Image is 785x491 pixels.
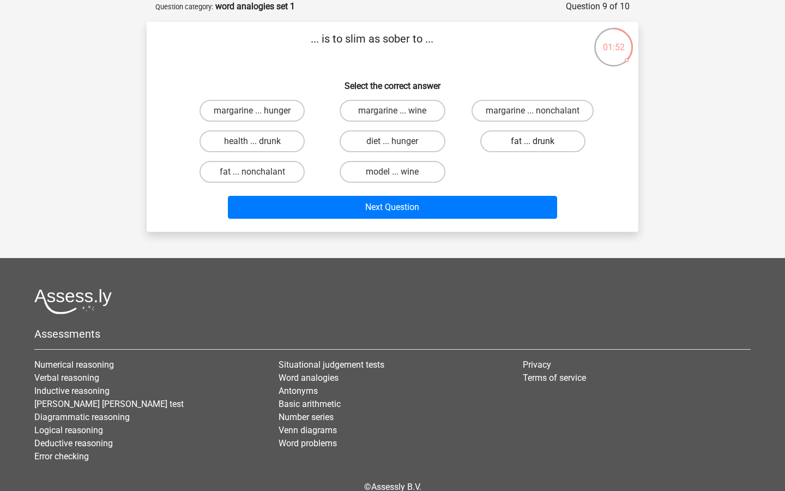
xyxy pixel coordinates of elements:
[34,412,130,422] a: Diagrammatic reasoning
[215,1,295,11] strong: word analogies set 1
[200,100,305,122] label: margarine ... hunger
[34,451,89,462] a: Error checking
[34,327,751,340] h5: Assessments
[34,386,110,396] a: Inductive reasoning
[34,425,103,435] a: Logical reasoning
[279,360,384,370] a: Situational judgement tests
[34,289,112,314] img: Assessly logo
[164,31,580,63] p: ... is to slim as sober to ...
[279,438,337,448] a: Word problems
[279,425,337,435] a: Venn diagrams
[480,130,585,152] label: fat ... drunk
[34,438,113,448] a: Deductive reasoning
[472,100,594,122] label: margarine ... nonchalant
[200,130,305,152] label: health ... drunk
[340,161,445,183] label: model ... wine
[34,373,99,383] a: Verbal reasoning
[593,27,634,54] div: 01:52
[228,196,558,219] button: Next Question
[155,3,213,11] small: Question category:
[34,399,184,409] a: [PERSON_NAME] [PERSON_NAME] test
[279,373,339,383] a: Word analogies
[523,373,586,383] a: Terms of service
[279,386,318,396] a: Antonyms
[200,161,305,183] label: fat ... nonchalant
[340,130,445,152] label: diet ... hunger
[340,100,445,122] label: margarine ... wine
[34,360,114,370] a: Numerical reasoning
[279,412,334,422] a: Number series
[164,72,621,91] h6: Select the correct answer
[279,399,341,409] a: Basic arithmetic
[523,360,551,370] a: Privacy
